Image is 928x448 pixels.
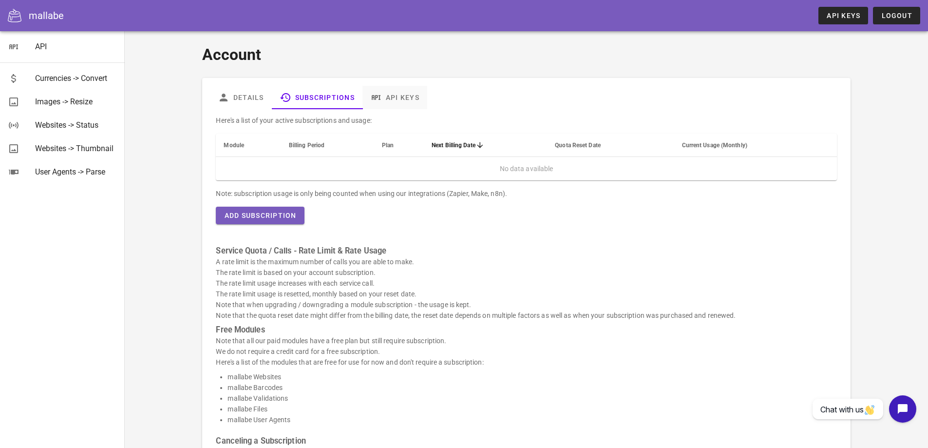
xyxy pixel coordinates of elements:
button: Add Subscription [216,207,304,224]
a: Details [210,86,272,109]
span: Quota Reset Date [555,142,601,149]
h3: Canceling a Subscription [216,436,836,447]
th: Current Usage (Monthly): Not sorted. Activate to sort ascending. [674,134,837,157]
th: Billing Period [281,134,374,157]
p: A rate limit is the maximum number of calls you are able to make. The rate limit is based on your... [216,256,836,321]
a: Subscriptions [272,86,362,109]
div: API [35,42,117,51]
button: Logout [873,7,920,24]
th: Plan [374,134,424,157]
td: No data available [216,157,836,180]
li: mallabe Files [227,404,836,414]
div: Websites -> Status [35,120,117,130]
div: mallabe [29,8,64,23]
span: Logout [881,12,912,19]
li: mallabe Websites [227,371,836,382]
th: Module [216,134,281,157]
li: mallabe User Agents [227,414,836,425]
h3: Service Quota / Calls - Rate Limit & Rate Usage [216,246,836,256]
span: Add Subscription [224,212,296,219]
span: Current Usage (Monthly) [682,142,747,149]
span: API Keys [826,12,860,19]
div: Images -> Resize [35,97,117,106]
p: Note that all our paid modules have a free plan but still require subscription. We do not require... [216,335,836,368]
th: Quota Reset Date: Not sorted. Activate to sort ascending. [547,134,674,157]
span: Next Billing Date [432,142,475,149]
div: User Agents -> Parse [35,167,117,176]
div: Websites -> Thumbnail [35,144,117,153]
li: mallabe Barcodes [227,382,836,393]
h3: Free Modules [216,325,836,335]
th: Next Billing Date: Sorted descending. Activate to remove sorting. [424,134,547,157]
a: API Keys [818,7,868,24]
span: Module [224,142,244,149]
div: Currencies -> Convert [35,74,117,83]
a: API Keys [362,86,427,109]
h1: Account [202,43,850,66]
span: Plan [382,142,394,149]
div: Note: subscription usage is only being counted when using our integrations (Zapier, Make, n8n). [216,188,836,199]
p: Here's a list of your active subscriptions and usage: [216,115,836,126]
span: Billing Period [289,142,324,149]
li: mallabe Validations [227,393,836,404]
